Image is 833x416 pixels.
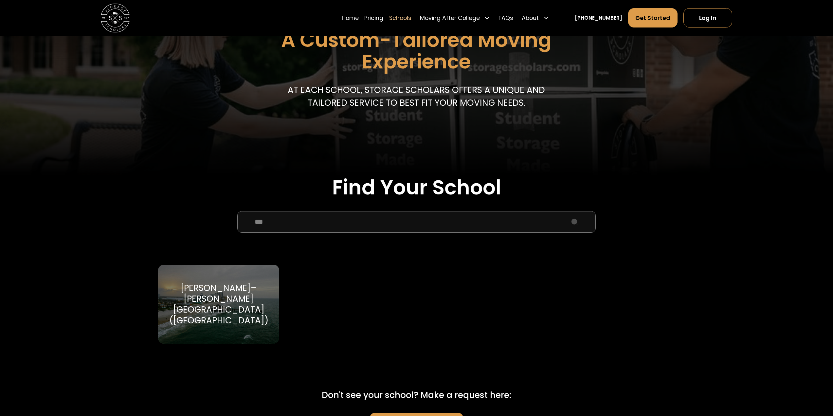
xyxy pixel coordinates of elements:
a: Schools [389,8,411,28]
div: Moving After College [417,8,493,28]
div: About [519,8,552,28]
div: Don't see your school? Make a request here: [322,389,511,401]
a: Go to selected school [158,265,279,344]
a: Get Started [628,8,678,27]
a: [PHONE_NUMBER] [575,14,622,22]
div: About [522,14,539,22]
h2: Find Your School [158,175,675,200]
a: Pricing [364,8,383,28]
p: At each school, storage scholars offers a unique and tailored service to best fit your Moving needs. [286,83,548,109]
a: Home [342,8,359,28]
img: Storage Scholars main logo [101,4,130,32]
a: Log In [683,8,732,27]
h1: A Custom-Tailored Moving Experience [244,29,589,73]
a: FAQs [498,8,513,28]
div: Moving After College [420,14,480,22]
div: [PERSON_NAME]–[PERSON_NAME][GEOGRAPHIC_DATA] ([GEOGRAPHIC_DATA]) [167,283,271,326]
form: School Select Form [158,211,675,361]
